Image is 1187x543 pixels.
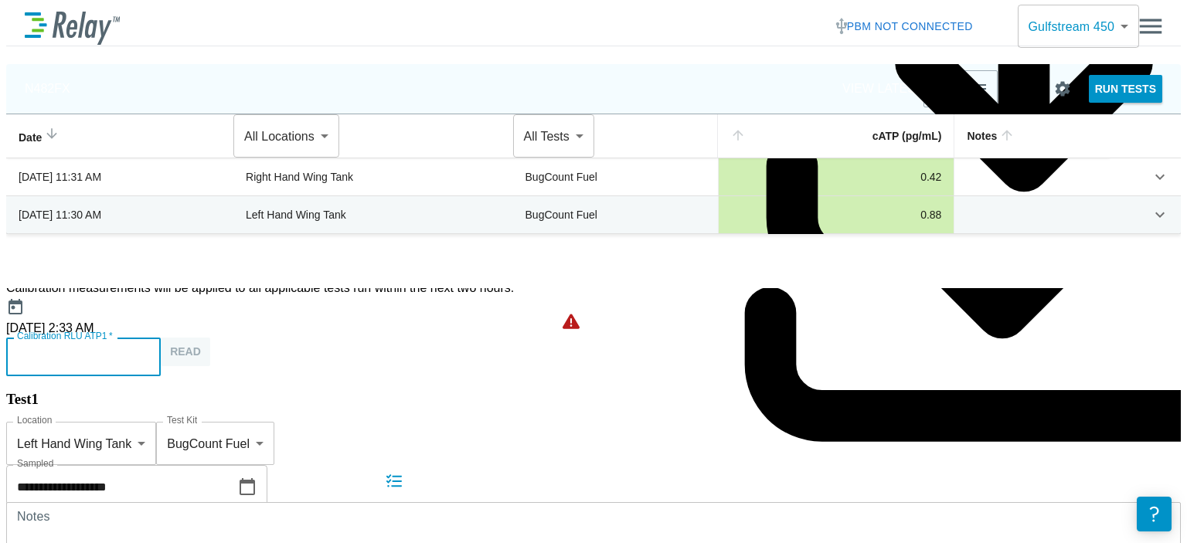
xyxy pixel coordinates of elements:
[1147,202,1173,228] button: expand row
[730,127,942,145] div: cATP (pg/mL)
[25,8,120,45] img: LuminUltra Relay
[1137,497,1172,531] iframe: Resource center
[17,331,113,341] label: Calibration RLU ATP1
[156,422,274,465] div: BugCount Fuel
[6,297,25,316] img: Calender Icon
[167,415,197,426] label: Test Kit
[875,20,973,32] span: not connected
[19,207,221,222] div: [DATE] 11:30 AM
[967,127,1097,145] div: Notes
[1042,69,1083,109] button: Site setup
[979,17,1018,36] p: Group:
[120,17,191,36] p: ATP Testing
[513,196,718,233] td: BugCount Fuel
[513,158,718,195] td: BugCount Fuel
[19,169,221,185] div: [DATE] 11:31 AM
[835,18,847,35] img: Offline Icon
[1089,75,1162,104] button: RUN TESTS
[6,422,156,465] div: Left Hand Wing Tank
[1053,80,1072,98] img: Settings Icon
[233,158,513,195] td: Right Hand Wing Tank
[1018,5,1139,48] div: Gulfstream 450
[1005,70,1042,107] button: Export
[17,458,53,469] label: Sampled
[6,391,1181,408] h3: Test 1
[829,12,979,41] button: PBM not connected
[191,17,355,36] p: Flexjet Reliability Department
[25,80,70,98] p: N482FX
[847,17,973,36] span: PBM
[6,279,1181,297] p: Calibration measurements will be applied to all applicable tests run within the next two hours.
[233,196,513,233] td: Left Hand Wing Tank
[233,114,339,158] div: All Locations
[17,415,52,426] label: Location
[1139,12,1162,41] button: Main menu
[513,114,594,158] div: All Tests
[6,114,233,158] th: Date
[1147,164,1173,190] button: expand row
[6,319,1181,338] p: [DATE] 2:33 AM
[1139,12,1162,41] img: Drawer Icon
[6,465,238,508] input: Choose date, selected date is Sep 25, 2025
[6,114,1181,234] table: sticky table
